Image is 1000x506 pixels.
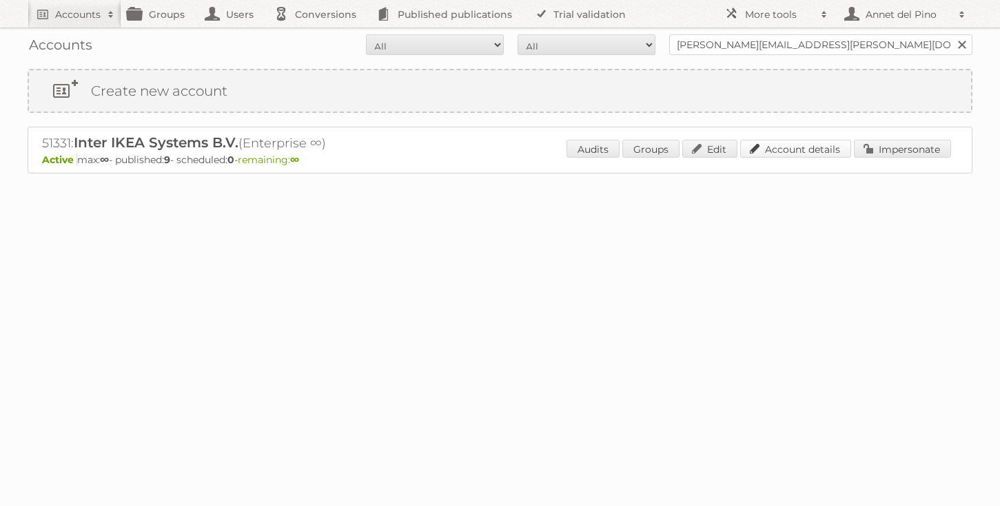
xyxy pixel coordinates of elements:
p: max: - published: - scheduled: - [42,154,958,166]
a: Groups [622,140,680,158]
h2: 51331: (Enterprise ∞) [42,134,524,152]
strong: 9 [164,154,170,166]
strong: 0 [227,154,234,166]
h2: Accounts [55,8,101,21]
span: Active [42,154,77,166]
strong: ∞ [100,154,109,166]
a: Audits [567,140,620,158]
a: Impersonate [854,140,951,158]
span: remaining: [238,154,299,166]
h2: Annet del Pino [862,8,952,21]
h2: More tools [745,8,814,21]
span: Inter IKEA Systems B.V. [74,134,238,151]
strong: ∞ [290,154,299,166]
a: Create new account [29,70,971,112]
a: Account details [740,140,851,158]
a: Edit [682,140,737,158]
